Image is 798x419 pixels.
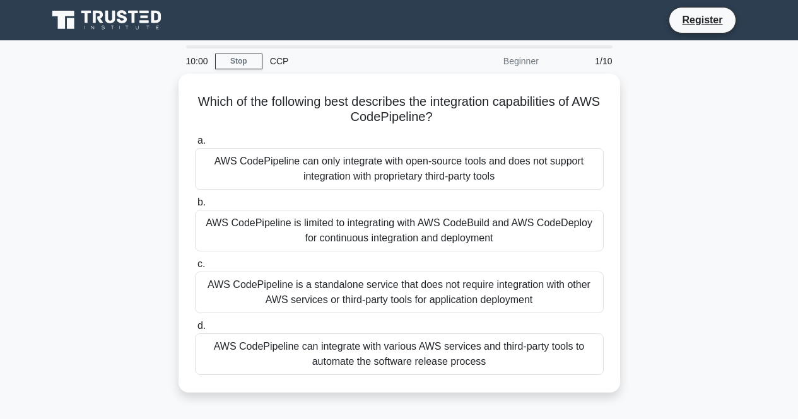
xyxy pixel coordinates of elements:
h5: Which of the following best describes the integration capabilities of AWS CodePipeline? [194,94,605,125]
a: Stop [215,54,262,69]
div: AWS CodePipeline can only integrate with open-source tools and does not support integration with ... [195,148,604,190]
span: b. [197,197,206,207]
div: AWS CodePipeline is a standalone service that does not require integration with other AWS service... [195,272,604,313]
div: 1/10 [546,49,620,74]
div: CCP [262,49,436,74]
span: c. [197,258,205,269]
div: AWS CodePipeline is limited to integrating with AWS CodeBuild and AWS CodeDeploy for continuous i... [195,210,604,251]
span: d. [197,320,206,331]
a: Register [674,12,730,28]
div: AWS CodePipeline can integrate with various AWS services and third-party tools to automate the so... [195,333,604,375]
div: Beginner [436,49,546,74]
span: a. [197,135,206,146]
div: 10:00 [179,49,215,74]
